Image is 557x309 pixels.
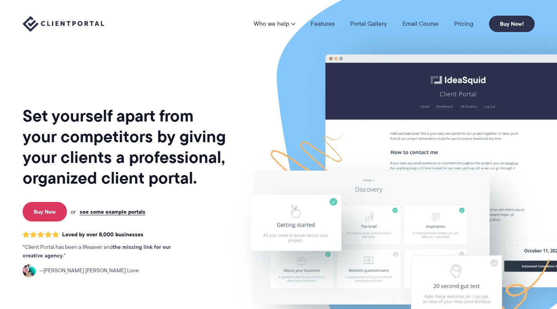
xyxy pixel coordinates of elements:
strong: the missing link for our creative agency [23,243,171,260]
a: Buy Now [23,202,67,221]
p: Client Portal has been a lifesaver and . [23,243,187,260]
h1: Set yourself apart from your competitors by giving your clients a professional, organized client ... [23,105,227,188]
span: [PERSON_NAME] [PERSON_NAME] Love [39,266,139,275]
a: Pricing [454,21,473,27]
a: Features [311,21,335,27]
span: Loved by over 8,000 businesses [62,231,143,238]
span: or [71,208,76,215]
a: Portal Gallery [350,21,387,27]
a: Email Course [403,21,439,27]
a: see some example portals [80,208,145,215]
a: Buy Now! [489,16,535,32]
a: Who we help [254,21,295,27]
